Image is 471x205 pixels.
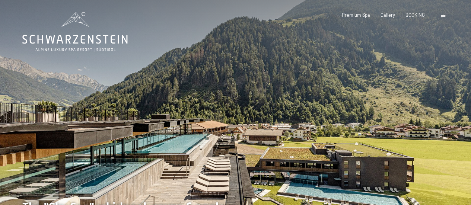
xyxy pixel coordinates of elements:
a: Gallery [381,12,395,18]
a: Premium Spa [342,12,370,18]
a: BOOKING [405,12,425,18]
